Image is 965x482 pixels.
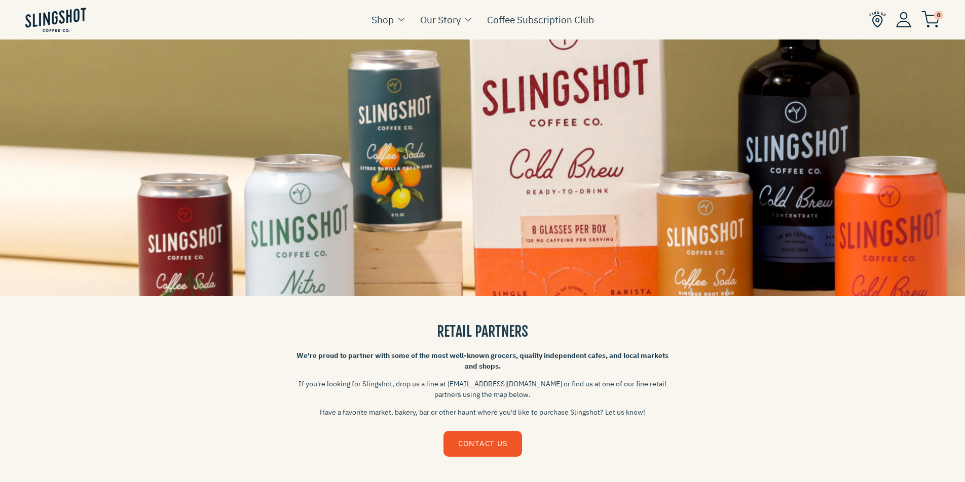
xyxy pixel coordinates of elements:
img: Account [896,12,911,27]
a: Coffee Subscription Club [487,12,594,27]
span: 0 [934,11,943,20]
a: 0 [921,13,940,25]
img: Find Us [869,11,886,28]
a: CONTACT US [443,431,522,457]
a: Our Story [420,12,461,27]
img: cart [921,11,940,28]
p: If you're looking for Slingshot, drop us a line at [EMAIL_ADDRESS][DOMAIN_NAME] or find us at one... [295,379,670,400]
strong: We're proud to partner with some of the most well-known grocers, quality independent cafes, and l... [296,351,669,371]
p: Have a favorite market, bakery, bar or other haunt where you'd like to purchase Slingshot? Let us... [295,407,670,418]
h3: RETAIL PARTNERS [295,322,670,341]
a: Shop [372,12,394,27]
